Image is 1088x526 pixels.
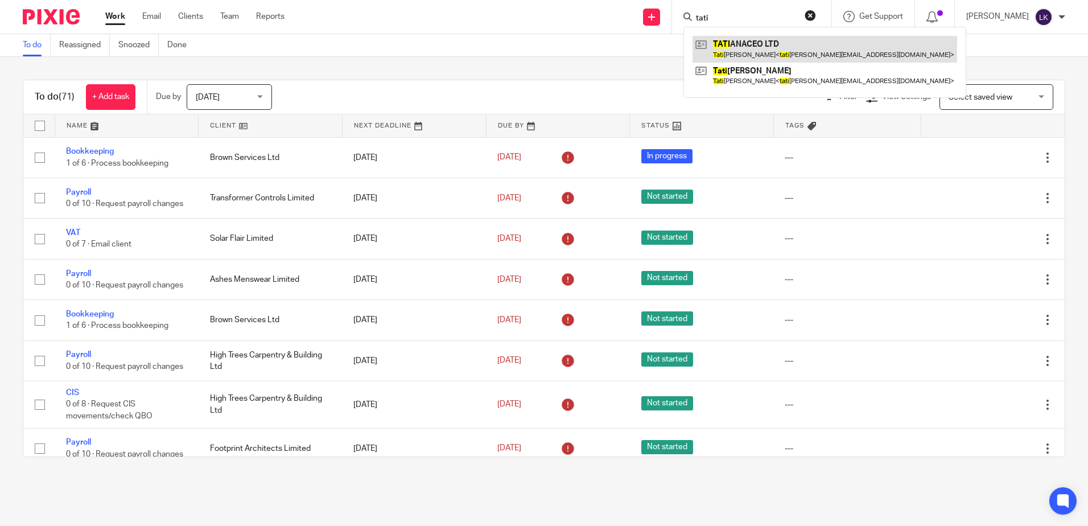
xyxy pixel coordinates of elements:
img: svg%3E [1035,8,1053,26]
div: --- [785,233,909,244]
div: --- [785,399,909,410]
div: --- [785,443,909,454]
a: Done [167,34,195,56]
a: Reports [256,11,285,22]
td: Footprint Architects Limited [199,428,343,469]
span: Not started [641,352,693,367]
span: In progress [641,149,693,163]
span: 1 of 6 · Process bookkeeping [66,322,168,330]
td: Ashes Menswear Limited [199,259,343,299]
td: Brown Services Ltd [199,300,343,340]
a: Bookkeeping [66,310,114,318]
span: 1 of 6 · Process bookkeeping [66,159,168,167]
span: [DATE] [497,235,521,243]
div: --- [785,274,909,285]
span: 0 of 10 · Request payroll changes [66,200,183,208]
span: [DATE] [497,276,521,283]
a: To do [23,34,51,56]
span: [DATE] [497,194,521,202]
span: Not started [641,440,693,454]
span: [DATE] [497,316,521,324]
span: Not started [641,396,693,410]
span: [DATE] [497,154,521,162]
span: [DATE] [196,93,220,101]
span: Select saved view [949,93,1012,101]
td: [DATE] [342,428,486,469]
h1: To do [35,91,75,103]
a: Reassigned [59,34,110,56]
td: High Trees Carpentry & Building Ltd [199,340,343,381]
a: Payroll [66,438,91,446]
a: Snoozed [118,34,159,56]
span: 0 of 10 · Request payroll changes [66,281,183,289]
span: (71) [59,92,75,101]
p: Due by [156,91,181,102]
a: Payroll [66,351,91,359]
span: Get Support [859,13,903,20]
div: --- [785,314,909,326]
a: Payroll [66,270,91,278]
span: 0 of 7 · Email client [66,241,131,249]
a: VAT [66,229,80,237]
div: --- [785,192,909,204]
button: Clear [805,10,816,21]
span: [DATE] [497,401,521,409]
span: Not started [641,271,693,285]
td: Solar Flair Limited [199,219,343,259]
td: Transformer Controls Limited [199,178,343,218]
a: Bookkeeping [66,147,114,155]
span: 0 of 8 · Request CIS movements/check QBO [66,401,153,421]
p: [PERSON_NAME] [966,11,1029,22]
a: CIS [66,389,79,397]
td: [DATE] [342,340,486,381]
span: Not started [641,190,693,204]
a: Team [220,11,239,22]
td: [DATE] [342,178,486,218]
span: 0 of 10 · Request payroll changes [66,363,183,371]
span: Tags [785,122,805,129]
span: 0 of 10 · Request payroll changes [66,450,183,458]
img: Pixie [23,9,80,24]
input: Search [695,14,797,24]
td: [DATE] [342,219,486,259]
td: High Trees Carpentry & Building Ltd [199,381,343,428]
a: + Add task [86,84,135,110]
span: Not started [641,231,693,245]
td: Brown Services Ltd [199,137,343,178]
a: Work [105,11,125,22]
a: Email [142,11,161,22]
div: --- [785,355,909,367]
td: [DATE] [342,137,486,178]
div: --- [785,152,909,163]
span: [DATE] [497,445,521,453]
td: [DATE] [342,381,486,428]
span: Not started [641,311,693,326]
td: [DATE] [342,259,486,299]
a: Clients [178,11,203,22]
td: [DATE] [342,300,486,340]
a: Payroll [66,188,91,196]
span: [DATE] [497,357,521,365]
